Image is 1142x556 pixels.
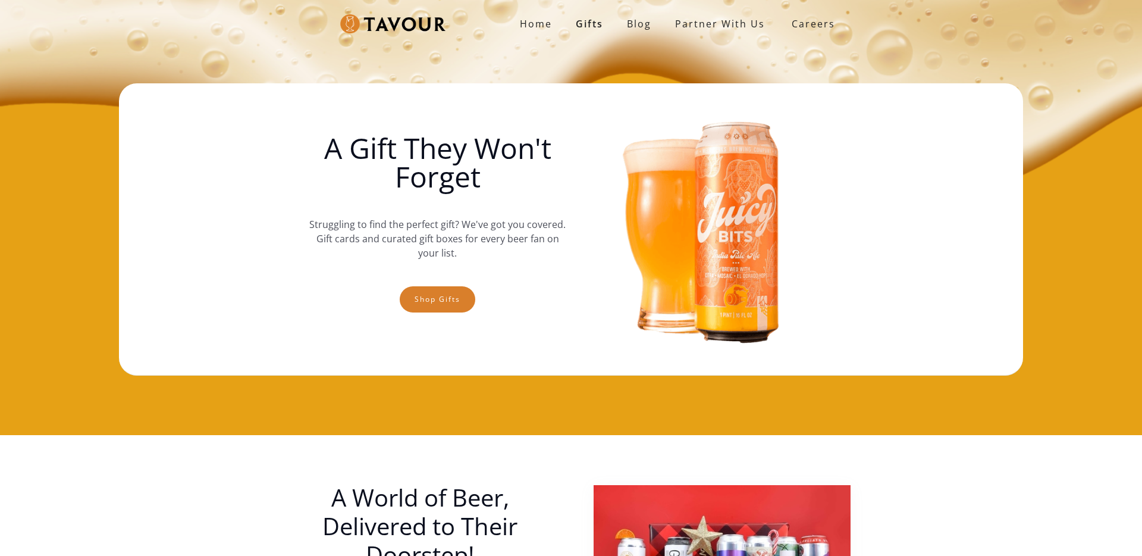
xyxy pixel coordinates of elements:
strong: Home [520,17,552,30]
a: Blog [615,12,663,36]
a: Careers [777,7,844,40]
strong: Careers [792,12,835,36]
a: Shop gifts [400,286,475,313]
a: Gifts [564,12,615,36]
h1: A Gift They Won't Forget [309,134,566,191]
a: partner with us [663,12,777,36]
a: Home [508,12,564,36]
p: Struggling to find the perfect gift? We've got you covered. Gift cards and curated gift boxes for... [309,205,566,272]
